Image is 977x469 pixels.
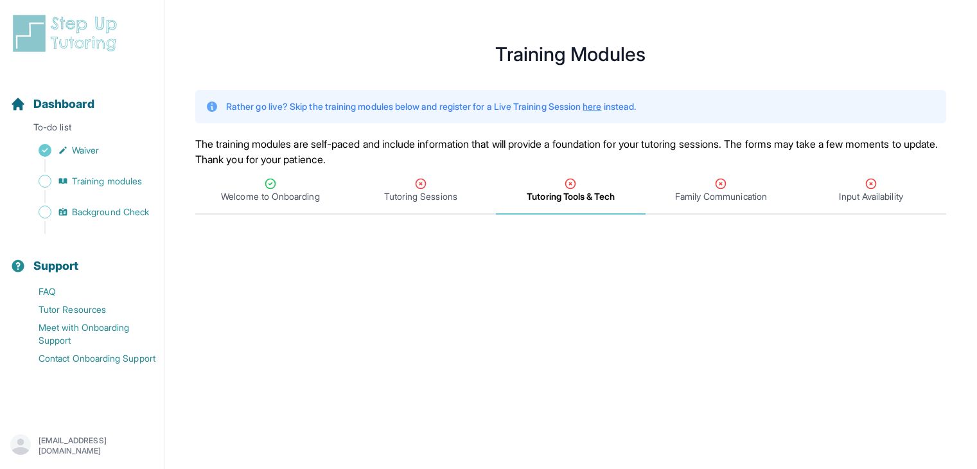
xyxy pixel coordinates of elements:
span: Support [33,257,79,275]
p: To-do list [5,121,159,139]
button: Support [5,236,159,280]
button: [EMAIL_ADDRESS][DOMAIN_NAME] [10,434,154,457]
span: Input Availability [839,190,902,203]
p: The training modules are self-paced and include information that will provide a foundation for yo... [195,136,946,167]
a: Waiver [10,141,164,159]
span: Waiver [72,144,99,157]
span: Dashboard [33,95,94,113]
h1: Training Modules [195,46,946,62]
a: Background Check [10,203,164,221]
nav: Tabs [195,167,946,215]
span: Tutoring Sessions [384,190,457,203]
a: Meet with Onboarding Support [10,319,164,350]
span: Family Communication [675,190,767,203]
button: Dashboard [5,75,159,118]
p: [EMAIL_ADDRESS][DOMAIN_NAME] [39,436,154,456]
span: Training modules [72,175,142,188]
a: Training modules [10,172,164,190]
a: here [583,101,601,112]
a: Tutor Resources [10,301,164,319]
p: Rather go live? Skip the training modules below and register for a Live Training Session instead. [226,100,636,113]
span: Welcome to Onboarding [221,190,319,203]
a: Contact Onboarding Support [10,350,164,367]
a: Dashboard [10,95,94,113]
a: FAQ [10,283,164,301]
span: Background Check [72,206,149,218]
img: logo [10,13,125,54]
span: Tutoring Tools & Tech [527,190,614,203]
